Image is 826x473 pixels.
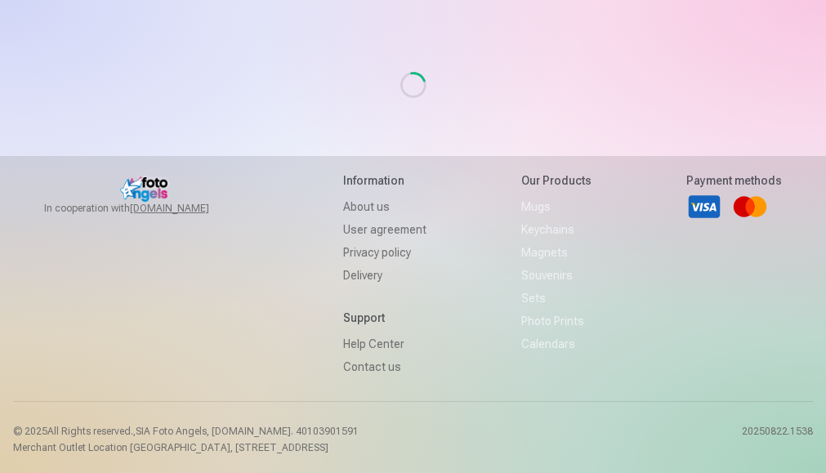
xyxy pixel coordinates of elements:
[44,202,248,215] span: In cooperation with
[521,287,592,310] a: Sets
[521,332,592,355] a: Calendars
[521,310,592,332] a: Photo prints
[130,202,248,215] a: [DOMAIN_NAME]
[686,189,722,225] a: Visa
[521,241,592,264] a: Magnets
[13,441,359,454] p: Merchant Outlet Location [GEOGRAPHIC_DATA], [STREET_ADDRESS]
[521,218,592,241] a: Keychains
[13,425,359,438] p: © 2025 All Rights reserved. ,
[343,172,426,189] h5: Information
[136,426,359,437] span: SIA Foto Angels, [DOMAIN_NAME]. 40103901591
[343,332,426,355] a: Help Center
[686,172,782,189] h5: Payment methods
[343,355,426,378] a: Contact us
[732,189,768,225] a: Mastercard
[521,195,592,218] a: Mugs
[343,218,426,241] a: User agreement
[521,172,592,189] h5: Our products
[343,264,426,287] a: Delivery
[521,264,592,287] a: Souvenirs
[343,241,426,264] a: Privacy policy
[742,425,813,454] p: 20250822.1538
[343,195,426,218] a: About us
[343,310,426,326] h5: Support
